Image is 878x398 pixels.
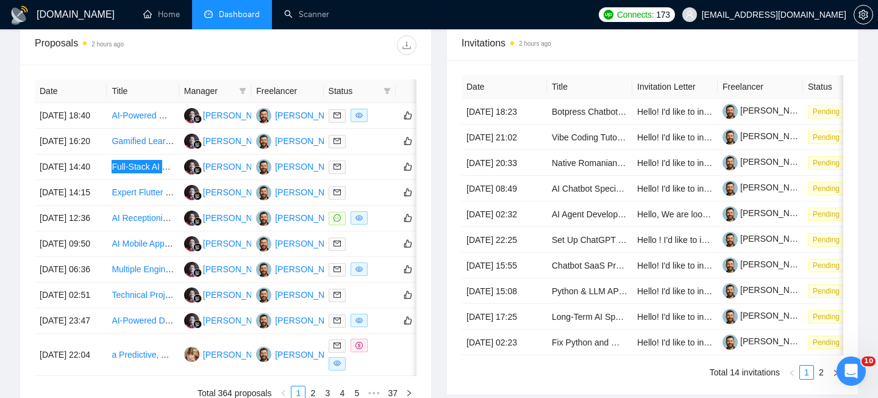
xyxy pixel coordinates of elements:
[334,163,341,170] span: mail
[547,330,632,355] td: Fix Python and Woocommerce integration
[723,234,810,244] a: [PERSON_NAME]
[547,201,632,227] td: AI Agent Developer for Vendor Research & Data Automation
[184,187,273,197] a: SS[PERSON_NAME]
[256,288,271,303] img: VK
[334,360,341,367] span: eye
[35,35,226,55] div: Proposals
[355,214,363,222] span: eye
[355,112,363,119] span: eye
[519,40,551,47] time: 2 hours ago
[112,239,273,248] a: AI Mobile App Development for Healthcare
[184,212,273,222] a: SS[PERSON_NAME]
[334,214,341,222] span: message
[107,79,179,103] th: Title
[334,189,341,196] span: mail
[184,110,273,120] a: SS[PERSON_NAME]
[552,132,771,142] a: Vibe Coding Tutor and Pair Programming Partner Needed
[256,349,345,359] a: VK[PERSON_NAME]
[462,176,547,201] td: [DATE] 08:49
[275,314,345,327] div: [PERSON_NAME]
[239,87,246,95] span: filter
[552,286,804,296] a: Python & LLM API Specialist for AI Assistant Chatbot Development
[203,109,273,122] div: [PERSON_NAME]
[256,161,345,171] a: VK[PERSON_NAME]
[401,211,415,225] button: like
[184,134,199,149] img: SS
[219,9,260,20] span: Dashboard
[788,369,796,377] span: left
[275,134,345,148] div: [PERSON_NAME]
[723,311,810,320] a: [PERSON_NAME]
[107,103,179,129] td: AI-Powered Warehouse Reception & Security System (YOLO + LLM Integration)
[184,313,199,328] img: SS
[203,186,273,199] div: [PERSON_NAME]
[723,309,738,324] img: c1-JWQDXWEy3CnA6sRtFzzU22paoDq5cZnWyBNc3HWqwvuW0qNnjm1CMP-YmbEEtPC
[552,184,631,194] a: AI Chatbot Specialist
[275,109,345,122] div: [PERSON_NAME]
[723,106,810,115] a: [PERSON_NAME]
[718,75,803,99] th: Freelancer
[723,232,738,247] img: c1-JWQDXWEy3CnA6sRtFzzU22paoDq5cZnWyBNc3HWqwvuW0qNnjm1CMP-YmbEEtPC
[203,288,273,302] div: [PERSON_NAME]
[404,110,412,120] span: like
[462,330,547,355] td: [DATE] 02:23
[256,262,271,277] img: VK
[854,5,873,24] button: setting
[462,35,843,51] span: Invitations
[401,185,415,200] button: like
[800,366,813,379] a: 1
[404,162,412,172] span: like
[203,314,273,327] div: [PERSON_NAME]
[384,87,391,95] span: filter
[404,213,412,223] span: like
[723,104,738,119] img: c1-JWQDXWEy3CnA6sRtFzzU22paoDq5cZnWyBNc3HWqwvuW0qNnjm1CMP-YmbEEtPC
[35,257,107,283] td: [DATE] 06:36
[112,213,311,223] a: AI Receptionist / AI Employee Platform Development
[275,288,345,302] div: [PERSON_NAME]
[808,183,849,193] a: Pending
[256,347,271,362] img: VK
[723,129,738,145] img: c1-JWQDXWEy3CnA6sRtFzzU22paoDq5cZnWyBNc3HWqwvuW0qNnjm1CMP-YmbEEtPC
[808,336,844,349] span: Pending
[552,209,780,219] a: AI Agent Developer for Vendor Research & Data Automation
[251,79,323,103] th: Freelancer
[256,238,345,248] a: VK[PERSON_NAME]
[552,235,782,245] a: Set Up ChatGPT Team Version & Initial Project Configuration
[723,258,738,273] img: c1-JWQDXWEy3CnA6sRtFzzU22paoDq5cZnWyBNc3HWqwvuW0qNnjm1CMP-YmbEEtPC
[723,206,738,222] img: c1-JWQDXWEy3CnA6sRtFzzU22paoDq5cZnWyBNc3HWqwvuW0qNnjm1CMP-YmbEEtPC
[808,209,849,219] a: Pending
[808,132,849,142] a: Pending
[284,9,329,20] a: searchScanner
[107,231,179,257] td: AI Mobile App Development for Healthcare
[10,5,29,25] img: logo
[184,315,273,325] a: SS[PERSON_NAME]
[808,260,849,270] a: Pending
[723,157,810,167] a: [PERSON_NAME]
[404,239,412,248] span: like
[275,160,345,173] div: [PERSON_NAME]
[193,217,202,226] img: gigradar-bm.png
[184,349,273,359] a: AV[PERSON_NAME]
[334,240,341,247] span: mail
[723,259,810,269] a: [PERSON_NAME]
[193,320,202,328] img: gigradar-bm.png
[184,159,199,175] img: SS
[35,283,107,308] td: [DATE] 02:51
[184,185,199,200] img: SS
[193,294,202,303] img: gigradar-bm.png
[685,10,694,19] span: user
[203,262,273,276] div: [PERSON_NAME]
[35,308,107,334] td: [DATE] 23:47
[112,187,320,197] a: Expert Flutter Developer Needed for Tattoo App Project
[462,253,547,278] td: [DATE] 15:55
[334,291,341,298] span: mail
[334,317,341,324] span: mail
[547,75,632,99] th: Title
[723,155,738,170] img: c1-JWQDXWEy3CnA6sRtFzzU22paoDq5cZnWyBNc3HWqwvuW0qNnjm1CMP-YmbEEtPC
[256,136,345,145] a: VK[PERSON_NAME]
[397,35,416,55] button: download
[401,108,415,123] button: like
[785,365,799,380] li: Previous Page
[256,264,345,273] a: VK[PERSON_NAME]
[256,212,345,222] a: VK[PERSON_NAME]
